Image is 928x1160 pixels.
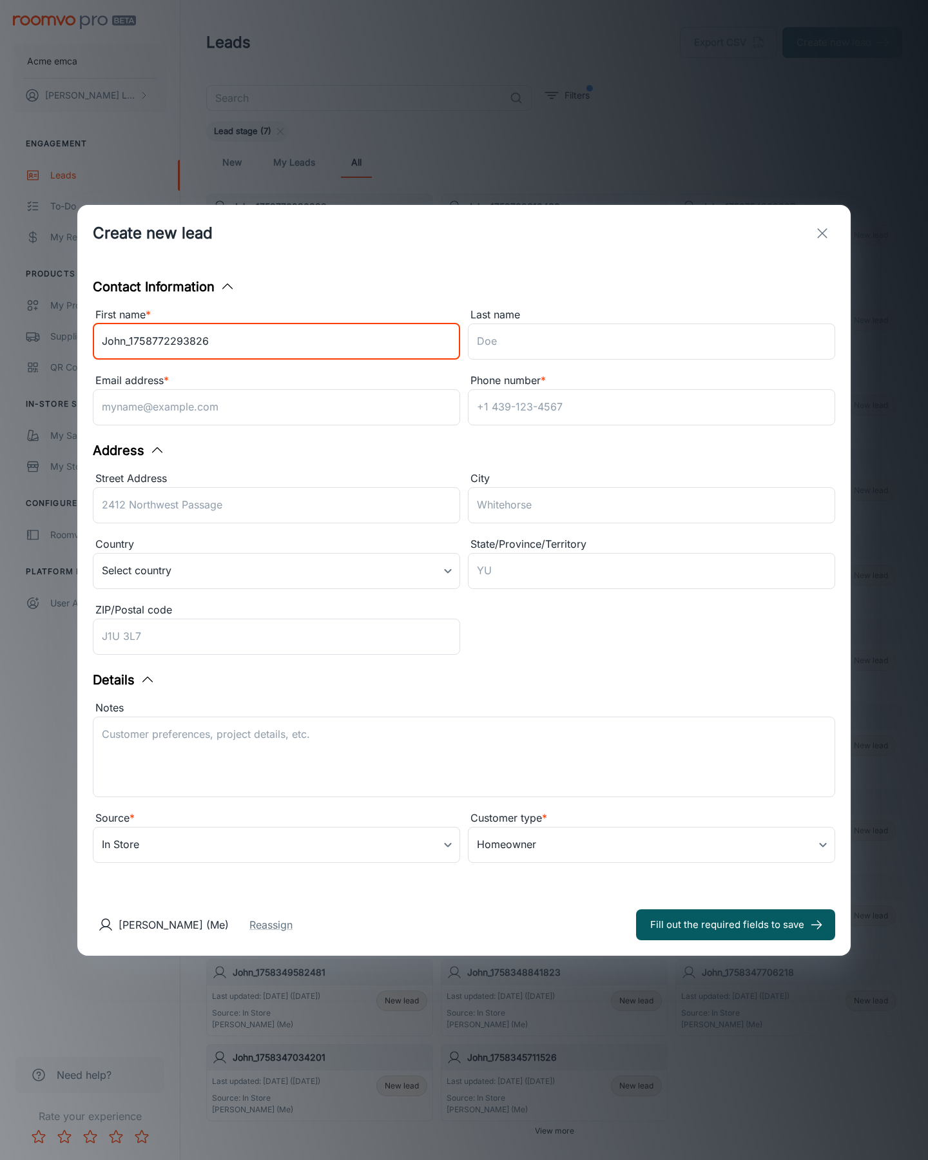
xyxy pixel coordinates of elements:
[93,700,835,717] div: Notes
[636,909,835,940] button: Fill out the required fields to save
[93,810,460,827] div: Source
[119,917,229,933] p: [PERSON_NAME] (Me)
[468,810,835,827] div: Customer type
[468,553,835,589] input: YU
[93,307,460,324] div: First name
[93,619,460,655] input: J1U 3L7
[468,324,835,360] input: Doe
[93,324,460,360] input: John
[93,553,460,589] div: Select country
[93,389,460,425] input: myname@example.com
[468,827,835,863] div: Homeowner
[468,372,835,389] div: Phone number
[468,389,835,425] input: +1 439-123-4567
[93,487,460,523] input: 2412 Northwest Passage
[468,536,835,553] div: State/Province/Territory
[93,222,213,245] h1: Create new lead
[93,441,165,460] button: Address
[468,307,835,324] div: Last name
[93,827,460,863] div: In Store
[93,602,460,619] div: ZIP/Postal code
[468,487,835,523] input: Whitehorse
[809,220,835,246] button: exit
[93,536,460,553] div: Country
[93,670,155,690] button: Details
[93,372,460,389] div: Email address
[468,470,835,487] div: City
[249,917,293,933] button: Reassign
[93,277,235,296] button: Contact Information
[93,470,460,487] div: Street Address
